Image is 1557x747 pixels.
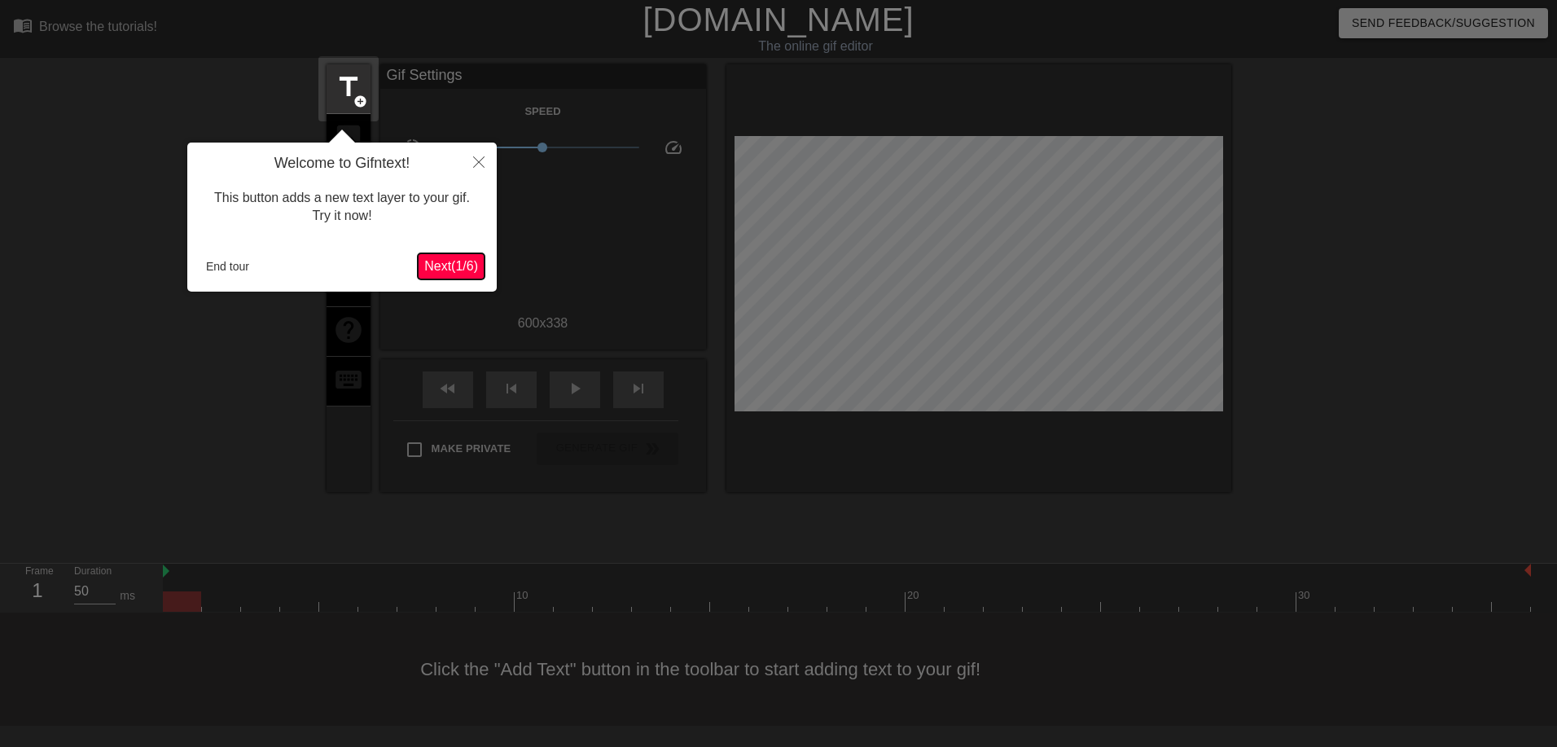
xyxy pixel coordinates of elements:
[418,253,485,279] button: Next
[200,155,485,173] h4: Welcome to Gifntext!
[200,173,485,242] div: This button adds a new text layer to your gif. Try it now!
[461,143,497,180] button: Close
[424,259,478,273] span: Next ( 1 / 6 )
[200,254,256,279] button: End tour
